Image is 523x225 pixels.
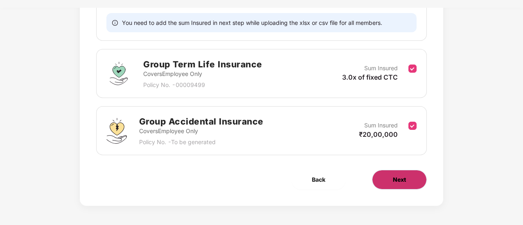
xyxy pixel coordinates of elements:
[139,115,264,128] h2: Group Accidental Insurance
[139,127,264,136] p: Covers Employee Only
[359,130,398,138] span: ₹20,00,000
[106,61,131,86] img: svg+xml;base64,PHN2ZyBpZD0iR3JvdXBfVGVybV9MaWZlX0luc3VyYW5jZSIgZGF0YS1uYW1lPSJHcm91cCBUZXJtIExpZm...
[106,118,126,144] img: svg+xml;base64,PHN2ZyB4bWxucz0iaHR0cDovL3d3dy53My5vcmcvMjAwMC9zdmciIHdpZHRoPSI0OS4zMjEiIGhlaWdodD...
[364,121,398,130] p: Sum Insured
[112,19,118,27] span: info-circle
[291,170,346,189] button: Back
[143,80,262,89] p: Policy No. - 00009499
[143,58,262,71] h2: Group Term Life Insurance
[312,175,325,184] span: Back
[139,138,264,147] p: Policy No. - To be generated
[143,69,262,78] p: Covers Employee Only
[393,175,406,184] span: Next
[372,170,427,189] button: Next
[364,64,398,73] p: Sum Insured
[122,19,382,27] span: You need to add the sum Insured in next step while uploading the xlsx or csv file for all members.
[342,73,398,81] span: 3.0x of fixed CTC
